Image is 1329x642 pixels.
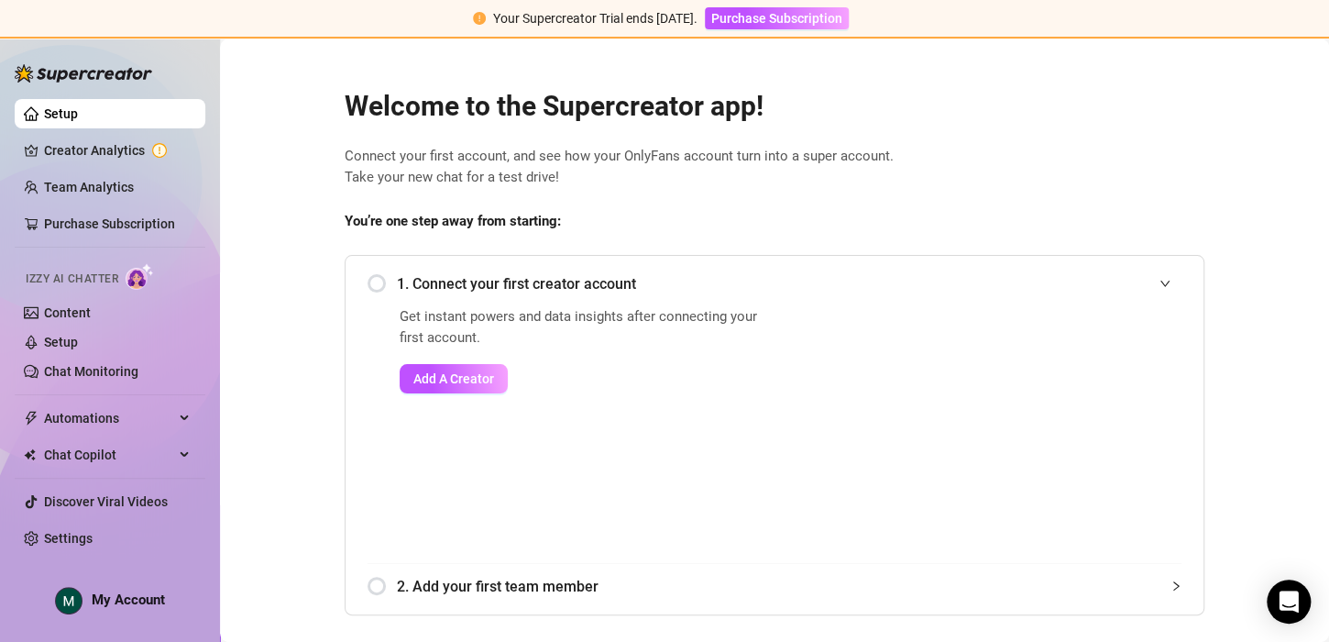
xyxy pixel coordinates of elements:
span: exclamation-circle [473,12,486,25]
a: Discover Viral Videos [44,494,168,509]
span: Izzy AI Chatter [26,271,118,288]
a: Setup [44,106,78,121]
a: Chat Monitoring [44,364,138,379]
span: Chat Copilot [44,440,174,470]
a: Setup [44,335,78,349]
span: Automations [44,404,174,433]
span: Purchase Subscription [711,11,842,26]
div: Open Intercom Messenger [1267,580,1311,624]
img: ACg8ocJdyKvD8wv0Rne-QpSV-4_bE0V2A8sLWe7PRTXgTKwHek9qmGr4=s96-c [56,588,82,614]
button: Add A Creator [400,364,508,393]
span: Your Supercreator Trial ends [DATE]. [493,11,697,26]
div: 2. Add your first team member [368,564,1181,609]
span: Get instant powers and data insights after connecting your first account. [400,306,769,349]
span: collapsed [1170,581,1181,592]
a: Purchase Subscription [44,216,175,231]
span: thunderbolt [24,411,38,426]
span: My Account [92,592,165,608]
img: Chat Copilot [24,448,36,461]
span: expanded [1159,278,1170,289]
span: 1. Connect your first creator account [397,272,1181,295]
span: Add A Creator [413,371,494,386]
button: Purchase Subscription [705,7,849,29]
div: 1. Connect your first creator account [368,261,1181,306]
strong: You’re one step away from starting: [345,213,561,229]
a: Content [44,305,91,320]
a: Team Analytics [44,180,134,194]
span: Connect your first account, and see how your OnlyFans account turn into a super account. Take you... [345,146,1204,189]
a: Settings [44,531,93,546]
a: Purchase Subscription [705,11,849,26]
img: AI Chatter [126,263,154,290]
a: Creator Analytics exclamation-circle [44,136,191,165]
img: logo-BBDzfeDw.svg [15,64,152,83]
h2: Welcome to the Supercreator app! [345,89,1204,124]
iframe: Add Creators [815,306,1181,541]
span: 2. Add your first team member [397,575,1181,598]
a: Add A Creator [400,364,769,393]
